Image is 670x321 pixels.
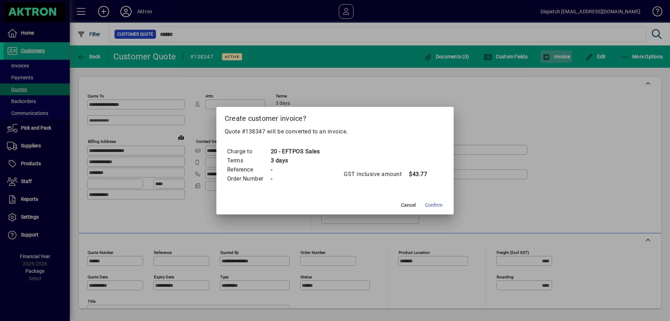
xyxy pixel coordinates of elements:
[343,170,409,179] td: GST inclusive amount
[401,202,416,209] span: Cancel
[225,127,446,136] p: Quote #138347 will be converted to an invoice.
[227,174,270,183] td: Order Number
[270,165,320,174] td: -
[216,107,454,127] h2: Create customer invoice?
[270,147,320,156] td: 20 - EFTPOS Sales
[425,202,442,209] span: Confirm
[397,199,419,212] button: Cancel
[422,199,445,212] button: Confirm
[270,174,320,183] td: -
[227,156,270,165] td: Terms
[227,165,270,174] td: Reference
[270,156,320,165] td: 3 days
[227,147,270,156] td: Charge to
[409,170,437,179] td: $43.77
